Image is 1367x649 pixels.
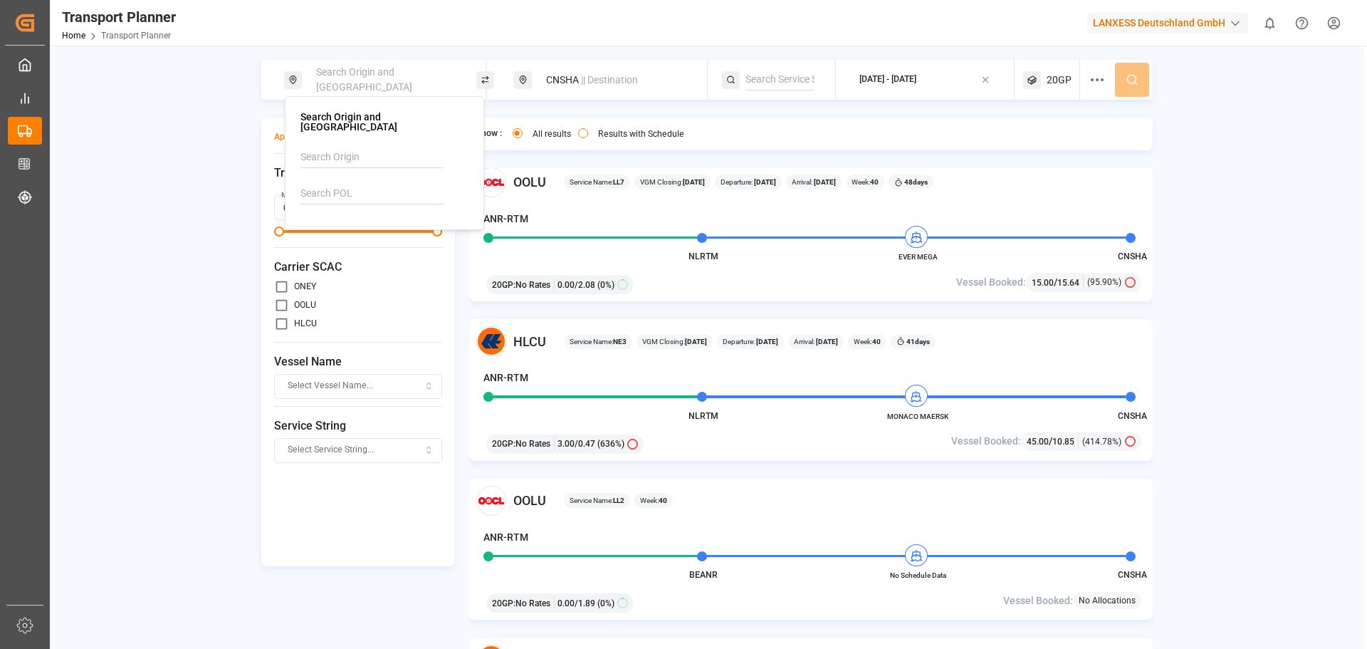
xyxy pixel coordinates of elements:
[1082,435,1121,448] span: (414.78%)
[872,338,881,346] b: 40
[723,336,778,347] span: Departure:
[1027,434,1079,449] div: /
[755,338,778,346] b: [DATE]
[1254,7,1286,39] button: show 0 new notifications
[792,177,836,187] span: Arrival:
[640,495,667,506] span: Week:
[1032,275,1084,290] div: /
[557,437,595,450] span: 3.00 / 0.47
[597,437,624,450] span: (636%)
[274,259,442,276] span: Carrier SCAC
[515,279,550,291] span: No Rates
[794,336,838,347] span: Arrival:
[1087,13,1248,33] div: LANXESS Deutschland GmbH
[483,530,528,545] h4: ANR-RTM
[274,227,284,237] span: Minimum
[513,491,546,510] span: OOLU
[1079,594,1136,607] span: No Allocations
[288,380,373,393] span: Select Vessel Name...
[688,411,718,421] span: NLRTM
[538,67,691,93] div: CNSHA
[870,178,879,186] b: 40
[1032,278,1054,288] span: 15.00
[316,66,412,93] span: Search Origin and [GEOGRAPHIC_DATA]
[281,190,313,200] label: Min Days
[852,177,879,187] span: Week:
[274,125,318,150] button: Apply Filter
[570,336,627,347] span: Service Name:
[689,570,718,580] span: BEANR
[492,597,515,610] span: 20GP :
[300,112,468,132] h4: Search Origin and [GEOGRAPHIC_DATA]
[492,279,515,291] span: 20GP :
[581,74,638,85] span: || Destination
[688,251,718,261] span: NLRTM
[685,338,707,346] b: [DATE]
[294,319,317,328] label: HLCU
[844,66,1006,94] button: [DATE] - [DATE]
[483,212,528,227] h4: ANR-RTM
[879,570,957,581] span: No Schedule Data
[613,497,624,504] b: LL2
[515,437,550,450] span: No Rates
[515,597,550,610] span: No Rates
[513,332,546,351] span: HLCU
[613,338,627,346] b: NE3
[683,178,705,186] b: [DATE]
[476,128,502,140] span: Show :
[597,597,614,610] span: (0%)
[1052,437,1074,447] span: 10.85
[812,178,836,186] b: [DATE]
[879,411,957,422] span: MONACO MAERSK
[300,183,444,204] input: Search POL
[951,434,1021,449] span: Vessel Booked:
[288,444,374,457] span: Select Service String...
[476,486,506,516] img: Carrier
[294,282,316,291] label: ONEY
[62,6,176,28] div: Transport Planner
[274,353,442,370] span: Vessel Name
[294,301,316,309] label: OOLU
[659,497,667,504] b: 40
[432,227,442,237] span: Maximum
[557,597,595,610] span: 0.00 / 1.89
[1118,251,1147,261] span: CNSHA
[745,69,815,90] input: Search Service String
[1087,276,1121,289] span: (95.90%)
[274,165,442,182] span: Transit Time
[483,370,528,385] h4: ANR-RTM
[859,73,916,86] div: [DATE] - [DATE]
[640,177,705,187] span: VGM Closing:
[492,437,515,450] span: 20GP :
[1057,278,1079,288] span: 15.64
[613,178,624,186] b: LL7
[513,172,546,192] span: OOLU
[904,178,928,186] b: 48 days
[274,417,442,435] span: Service String
[1027,437,1049,447] span: 45.00
[1047,73,1072,88] span: 20GP
[906,338,930,346] b: 41 days
[879,251,957,262] span: EVER MEGA
[476,326,506,356] img: Carrier
[476,167,506,197] img: Carrier
[956,275,1026,290] span: Vessel Booked:
[721,177,776,187] span: Departure:
[753,178,776,186] b: [DATE]
[1003,593,1073,608] span: Vessel Booked:
[815,338,838,346] b: [DATE]
[1118,570,1147,580] span: CNSHA
[62,31,85,41] a: Home
[533,130,571,138] label: All results
[570,495,624,506] span: Service Name:
[598,130,684,138] label: Results with Schedule
[1118,411,1147,421] span: CNSHA
[1286,7,1318,39] button: Help Center
[597,279,614,291] span: (0%)
[570,177,624,187] span: Service Name:
[300,147,444,168] input: Search Origin
[854,336,881,347] span: Week:
[1087,9,1254,36] button: LANXESS Deutschland GmbH
[557,279,595,291] span: 0.00 / 2.08
[642,336,707,347] span: VGM Closing:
